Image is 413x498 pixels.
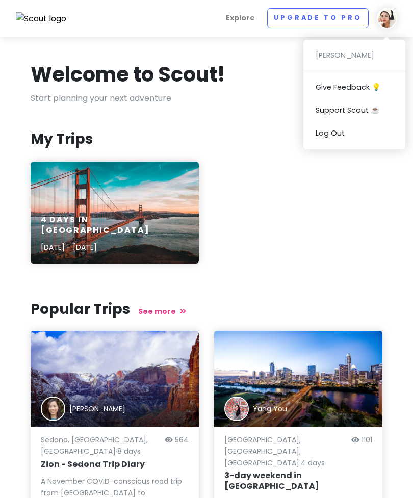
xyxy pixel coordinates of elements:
[31,130,93,148] h3: My Trips
[31,162,199,264] a: 4 Days in [GEOGRAPHIC_DATA][DATE] - [DATE]
[224,397,249,421] img: Trip author
[267,8,369,28] a: Upgrade to Pro
[224,434,347,468] p: [GEOGRAPHIC_DATA], [GEOGRAPHIC_DATA], [GEOGRAPHIC_DATA] · 4 days
[224,470,372,492] h6: 3-day weekend in [GEOGRAPHIC_DATA]
[41,459,189,470] h6: Zion - Sedona Trip Diary
[303,75,405,98] a: Give Feedback 💡
[69,403,125,414] div: [PERSON_NAME]
[138,306,186,317] a: See more
[175,435,189,445] span: 564
[41,397,65,421] img: Trip author
[31,300,382,319] h3: Popular Trips
[41,215,189,236] h6: 4 Days in [GEOGRAPHIC_DATA]
[377,8,397,29] img: User profile
[31,61,225,88] h1: Welcome to Scout!
[253,403,287,414] div: Yang You
[362,435,372,445] span: 1101
[31,92,382,105] p: Start planning your next adventure
[16,12,67,25] img: Scout logo
[222,8,259,28] a: Explore
[303,99,405,122] a: Support Scout ☕️
[41,434,161,457] p: Sedona, [GEOGRAPHIC_DATA], [GEOGRAPHIC_DATA] · 8 days
[303,122,405,145] a: Log Out
[41,242,189,253] p: [DATE] - [DATE]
